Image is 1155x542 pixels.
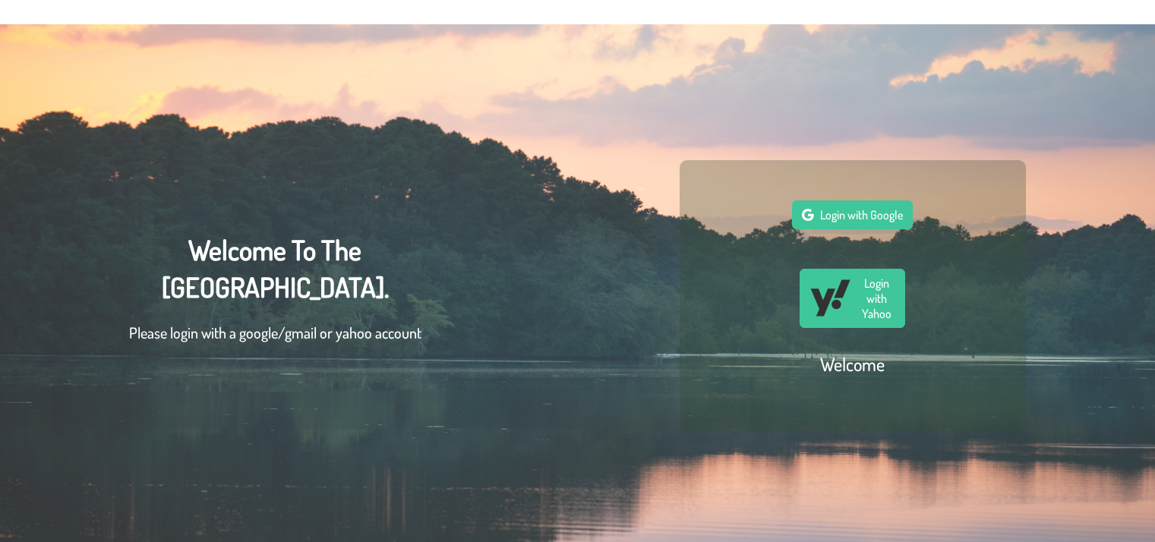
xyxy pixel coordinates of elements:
button: Login with Yahoo [800,269,905,328]
button: Login with Google [792,200,913,229]
h2: Welcome [820,352,885,376]
span: Login with Yahoo [857,276,896,321]
div: Welcome To The [GEOGRAPHIC_DATA]. [129,232,421,359]
p: Please login with a google/gmail or yahoo account [129,321,421,344]
span: Login with Google [820,207,903,222]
